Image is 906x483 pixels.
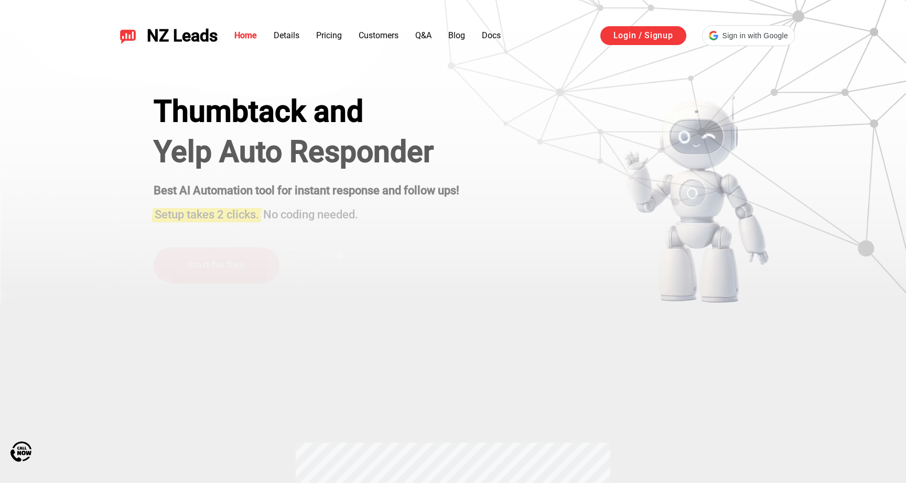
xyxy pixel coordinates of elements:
[274,30,299,40] a: Details
[415,30,432,40] a: Q&A
[10,441,31,462] img: Call Now
[154,202,459,223] h3: No coding needed.
[702,25,795,46] div: Sign in with Google
[722,30,788,41] span: Sign in with Google
[623,94,770,304] img: yelp bot
[316,30,342,40] a: Pricing
[234,30,257,40] a: Home
[600,26,686,45] a: Login / Signup
[154,94,459,129] div: Thumbtack and
[154,247,279,283] a: Start for free
[154,184,459,197] strong: Best AI Automation tool for instant response and follow ups!
[154,135,459,169] h1: Yelp Auto Responder
[155,208,259,221] span: Setup takes 2 clicks.
[147,26,218,46] span: NZ Leads
[120,27,136,44] img: NZ Leads logo
[482,30,501,40] a: Docs
[359,30,398,40] a: Customers
[448,30,465,40] a: Blog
